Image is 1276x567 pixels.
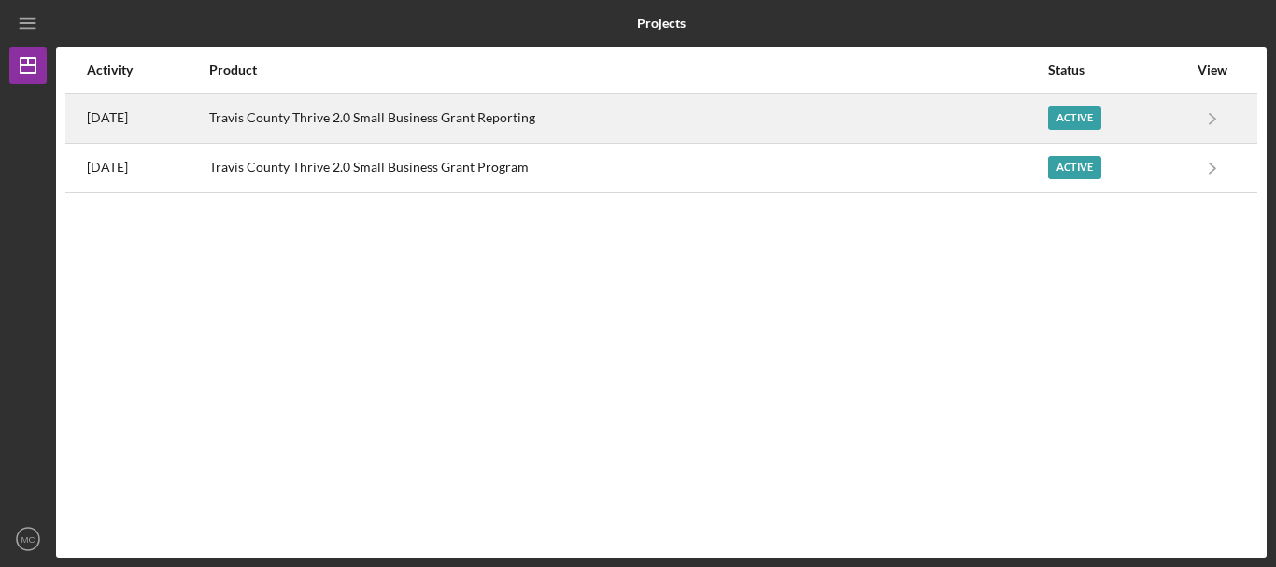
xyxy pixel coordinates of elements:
time: 2025-08-04 15:40 [87,110,128,125]
div: Active [1048,156,1101,179]
text: MC [21,534,35,545]
div: Travis County Thrive 2.0 Small Business Grant Reporting [209,95,1046,142]
div: Travis County Thrive 2.0 Small Business Grant Program [209,145,1046,191]
div: Product [209,63,1046,78]
div: Active [1048,106,1101,130]
b: Projects [637,16,686,31]
time: 2025-02-19 20:26 [87,160,128,175]
div: Status [1048,63,1187,78]
div: Activity [87,63,207,78]
div: View [1189,63,1236,78]
button: MC [9,520,47,558]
